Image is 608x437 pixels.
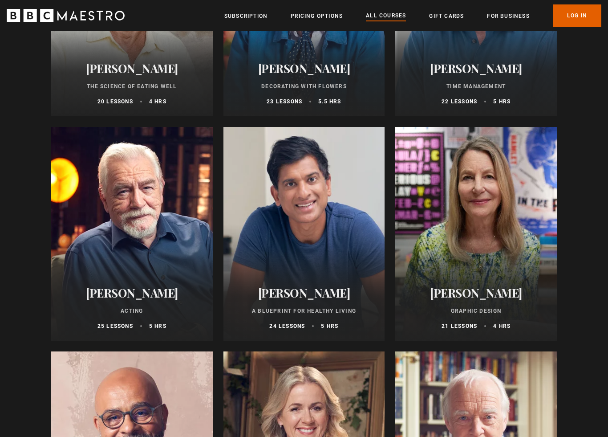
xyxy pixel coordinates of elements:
nav: Primary [224,4,601,27]
a: [PERSON_NAME] A Blueprint for Healthy Living 24 lessons 5 hrs [223,127,385,341]
p: 4 hrs [149,98,166,106]
p: The Science of Eating Well [62,83,202,91]
a: Pricing Options [291,12,343,20]
a: [PERSON_NAME] Acting 25 lessons 5 hrs [51,127,213,341]
h2: [PERSON_NAME] [234,286,374,300]
p: 20 lessons [97,98,133,106]
p: Acting [62,307,202,315]
a: [PERSON_NAME] Graphic Design 21 lessons 4 hrs [395,127,557,341]
h2: [PERSON_NAME] [406,286,546,300]
p: 22 lessons [442,98,477,106]
p: 21 lessons [442,323,477,331]
a: For business [487,12,529,20]
svg: BBC Maestro [7,9,125,22]
p: Time Management [406,83,546,91]
a: All Courses [366,11,406,21]
p: 23 lessons [267,98,302,106]
h2: [PERSON_NAME] [234,62,374,76]
p: Decorating With Flowers [234,83,374,91]
p: 5.5 hrs [318,98,341,106]
p: 5 hrs [321,323,338,331]
a: Log In [553,4,601,27]
h2: [PERSON_NAME] [62,62,202,76]
p: 5 hrs [493,98,511,106]
p: 4 hrs [493,323,511,331]
h2: [PERSON_NAME] [62,286,202,300]
p: 5 hrs [149,323,166,331]
p: A Blueprint for Healthy Living [234,307,374,315]
a: Subscription [224,12,268,20]
h2: [PERSON_NAME] [406,62,546,76]
a: Gift Cards [429,12,464,20]
p: 25 lessons [97,323,133,331]
p: 24 lessons [269,323,305,331]
p: Graphic Design [406,307,546,315]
